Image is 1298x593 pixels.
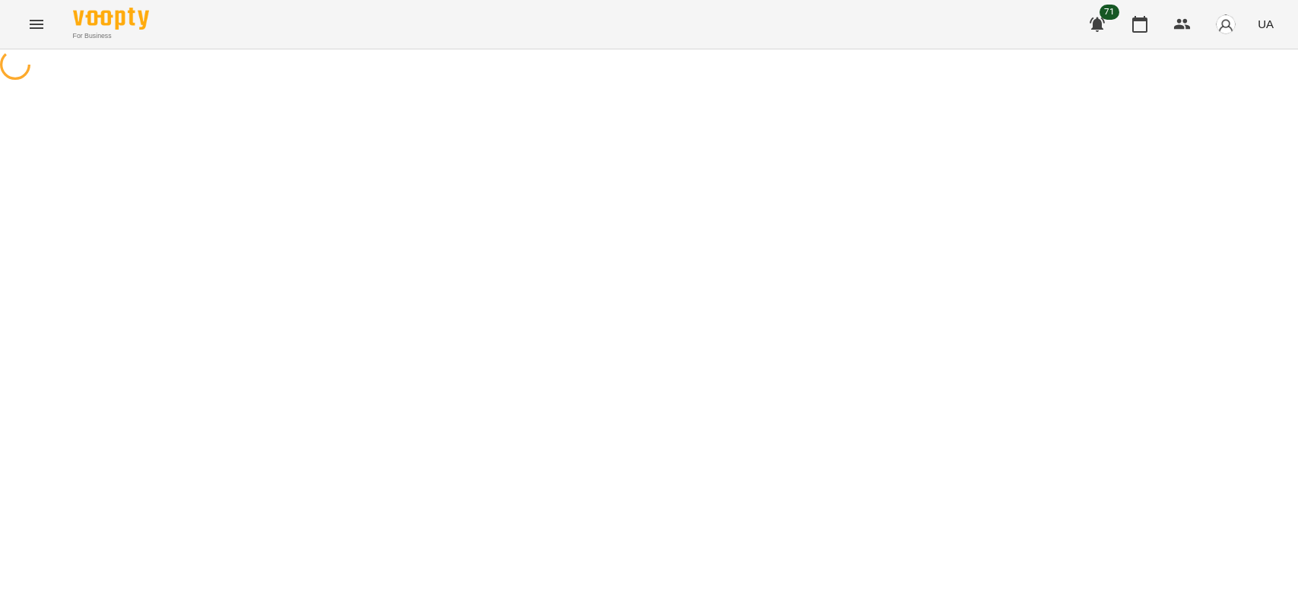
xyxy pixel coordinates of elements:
[18,6,55,43] button: Menu
[1100,5,1119,20] span: 71
[1252,10,1280,38] button: UA
[1215,14,1236,35] img: avatar_s.png
[1258,16,1274,32] span: UA
[73,8,149,30] img: Voopty Logo
[73,31,149,41] span: For Business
